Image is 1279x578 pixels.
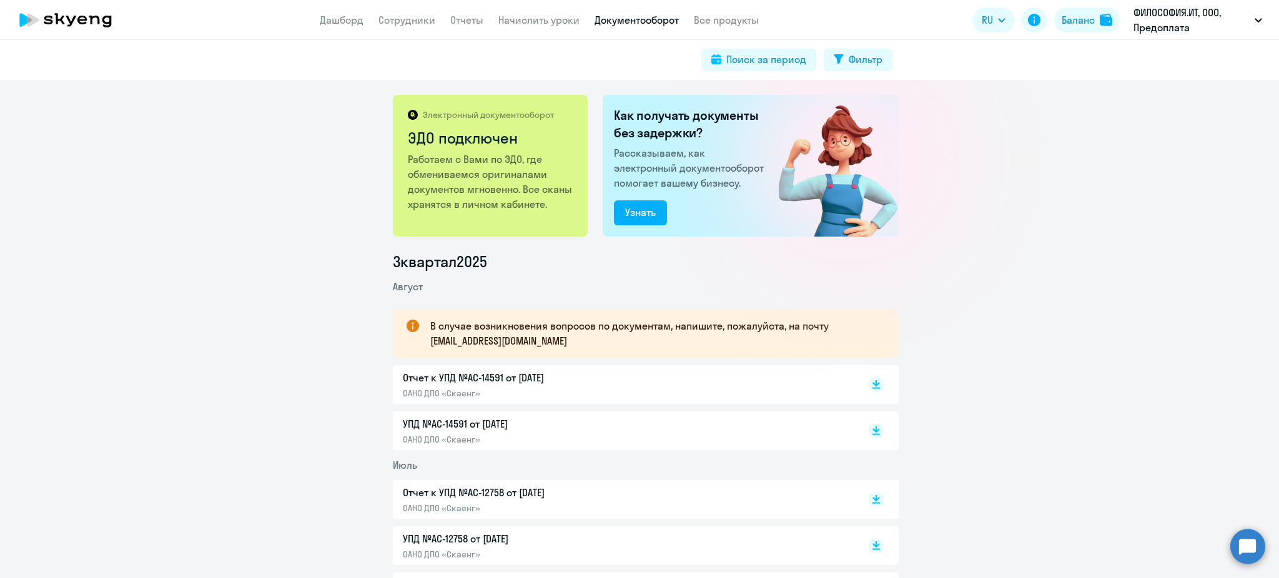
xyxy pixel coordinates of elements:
[403,370,842,399] a: Отчет к УПД №AC-14591 от [DATE]ОАНО ДПО «Скаенг»
[1054,7,1120,32] button: Балансbalance
[595,14,679,26] a: Документооборот
[408,128,575,148] h2: ЭДО подключен
[403,502,665,514] p: ОАНО ДПО «Скаенг»
[403,485,665,500] p: Отчет к УПД №AC-12758 от [DATE]
[1133,5,1250,35] p: ФИЛОСОФИЯ.ИТ, ООО, Предоплата
[982,12,993,27] span: RU
[450,14,483,26] a: Отчеты
[694,14,759,26] a: Все продукты
[393,280,423,293] span: Август
[403,416,842,445] a: УПД №AC-14591 от [DATE]ОАНО ДПО «Скаенг»
[393,459,417,471] span: Июль
[403,531,842,560] a: УПД №AC-12758 от [DATE]ОАНО ДПО «Скаенг»
[408,152,575,212] p: Работаем с Вами по ЭДО, где обмениваемся оригиналами документов мгновенно. Все сканы хранятся в л...
[849,52,882,67] div: Фильтр
[423,109,554,120] p: Электронный документооборот
[403,370,665,385] p: Отчет к УПД №AC-14591 от [DATE]
[1127,5,1268,35] button: ФИЛОСОФИЯ.ИТ, ООО, Предоплата
[701,49,816,71] button: Поиск за период
[403,434,665,445] p: ОАНО ДПО «Скаенг»
[403,485,842,514] a: Отчет к УПД №AC-12758 от [DATE]ОАНО ДПО «Скаенг»
[625,205,656,220] div: Узнать
[824,49,892,71] button: Фильтр
[403,531,665,546] p: УПД №AC-12758 от [DATE]
[378,14,435,26] a: Сотрудники
[614,107,769,142] h2: Как получать документы без задержки?
[320,14,363,26] a: Дашборд
[614,145,769,190] p: Рассказываем, как электронный документооборот помогает вашему бизнесу.
[973,7,1014,32] button: RU
[758,95,899,237] img: connected
[614,200,667,225] button: Узнать
[393,252,899,272] li: 3 квартал 2025
[403,549,665,560] p: ОАНО ДПО «Скаенг»
[403,416,665,431] p: УПД №AC-14591 от [DATE]
[498,14,580,26] a: Начислить уроки
[403,388,665,399] p: ОАНО ДПО «Скаенг»
[430,318,876,348] p: В случае возникновения вопросов по документам, напишите, пожалуйста, на почту [EMAIL_ADDRESS][DOM...
[726,52,806,67] div: Поиск за период
[1062,12,1095,27] div: Баланс
[1100,14,1112,26] img: balance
